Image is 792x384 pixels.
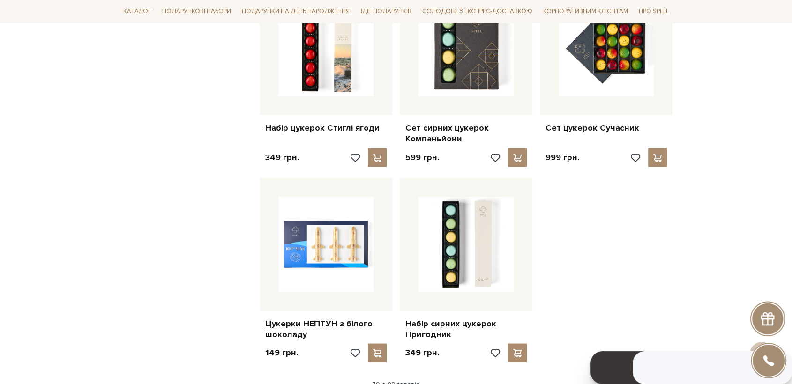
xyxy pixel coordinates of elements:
[265,122,387,133] a: Набір цукерок Стиглі ягоди
[635,5,672,19] span: Про Spell
[405,122,527,144] a: Сет сирних цукерок Компаньйони
[405,318,527,340] a: Набір сирних цукерок Пригодник
[265,347,298,358] p: 149 грн.
[405,347,439,358] p: 349 грн.
[158,5,235,19] span: Подарункові набори
[265,152,299,162] p: 349 грн.
[545,152,579,162] p: 999 грн.
[120,5,155,19] span: Каталог
[418,4,536,20] a: Солодощі з експрес-доставкою
[265,318,387,340] a: Цукерки НЕПТУН з білого шоколаду
[539,4,632,20] a: Корпоративним клієнтам
[357,5,415,19] span: Ідеї подарунків
[545,122,667,133] a: Сет цукерок Сучасник
[238,5,353,19] span: Подарунки на День народження
[405,152,439,162] p: 599 грн.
